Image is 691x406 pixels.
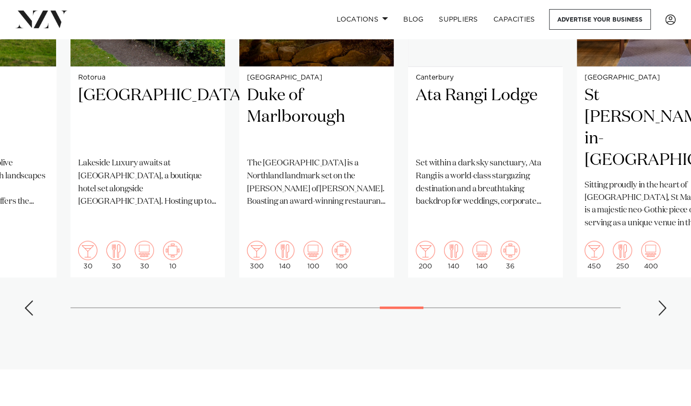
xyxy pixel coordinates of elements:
img: dining.png [106,241,126,260]
p: Set within a dark sky sanctuary, Ata Rangi is a world-class stargazing destination and a breathta... [416,157,555,208]
img: dining.png [613,241,632,260]
img: theatre.png [641,241,660,260]
div: 36 [501,241,520,269]
img: cocktail.png [78,241,97,260]
img: theatre.png [304,241,323,260]
h2: Ata Rangi Lodge [416,85,555,150]
div: 30 [78,241,97,269]
div: 10 [163,241,182,269]
small: [GEOGRAPHIC_DATA] [247,74,386,81]
img: cocktail.png [585,241,604,260]
img: cocktail.png [416,241,435,260]
small: Canterbury [416,74,555,81]
div: 140 [472,241,492,269]
img: cocktail.png [247,241,266,260]
img: theatre.png [135,241,154,260]
img: meeting.png [501,241,520,260]
a: BLOG [396,9,431,30]
small: Rotorua [78,74,217,81]
h2: [GEOGRAPHIC_DATA] [78,85,217,150]
img: meeting.png [332,241,351,260]
p: The [GEOGRAPHIC_DATA] is a Northland landmark set on the [PERSON_NAME] of [PERSON_NAME]. Boasting... [247,157,386,208]
div: 100 [332,241,351,269]
a: Advertise your business [549,9,651,30]
a: Locations [328,9,396,30]
div: 300 [247,241,266,269]
div: 100 [304,241,323,269]
div: 140 [275,241,294,269]
div: 250 [613,241,632,269]
img: dining.png [275,241,294,260]
div: 450 [585,241,604,269]
div: 140 [444,241,463,269]
img: nzv-logo.png [15,11,68,28]
p: Lakeside Luxury awaits at [GEOGRAPHIC_DATA], a boutique hotel set alongside [GEOGRAPHIC_DATA]. Ho... [78,157,217,208]
div: 200 [416,241,435,269]
div: 400 [641,241,660,269]
a: Capacities [486,9,543,30]
img: meeting.png [163,241,182,260]
h2: Duke of Marlborough [247,85,386,150]
img: dining.png [444,241,463,260]
div: 30 [135,241,154,269]
div: 30 [106,241,126,269]
img: theatre.png [472,241,492,260]
a: SUPPLIERS [431,9,485,30]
